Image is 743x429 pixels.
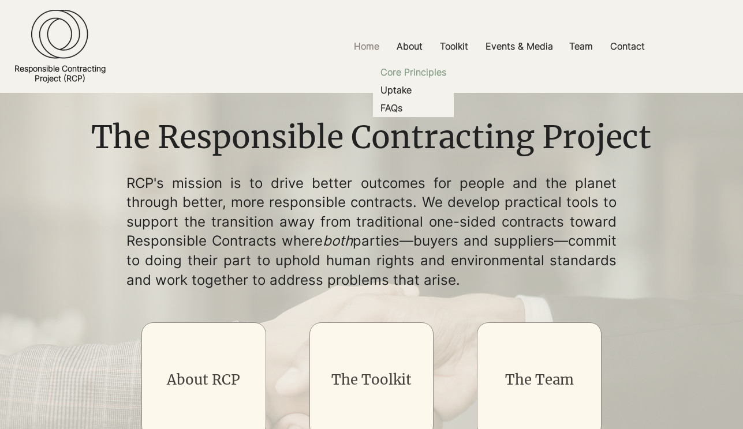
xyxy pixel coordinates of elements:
p: Contact [604,33,651,59]
p: Home [348,33,385,59]
a: Responsible ContractingProject (RCP) [14,63,106,83]
p: Events & Media [480,33,559,59]
p: Team [563,33,599,59]
a: Home [345,33,388,59]
nav: Site [256,33,743,59]
a: Contact [602,33,654,59]
a: The Toolkit [331,371,412,389]
a: Events & Media [477,33,561,59]
a: Team [561,33,602,59]
a: Uptake [373,81,454,99]
p: Core Principles [376,63,451,81]
p: Uptake [376,81,416,99]
a: Core Principles [373,63,454,81]
p: FAQs [376,99,407,117]
p: Toolkit [434,33,474,59]
a: Toolkit [431,33,477,59]
a: FAQs [373,99,454,117]
a: About RCP [167,371,240,389]
h1: The Responsible Contracting Project [83,116,660,160]
p: RCP's mission is to drive better outcomes for people and the planet through better, more responsi... [126,174,617,290]
span: both [323,232,353,249]
a: The Team [505,371,574,389]
p: About [391,33,428,59]
a: About [388,33,431,59]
